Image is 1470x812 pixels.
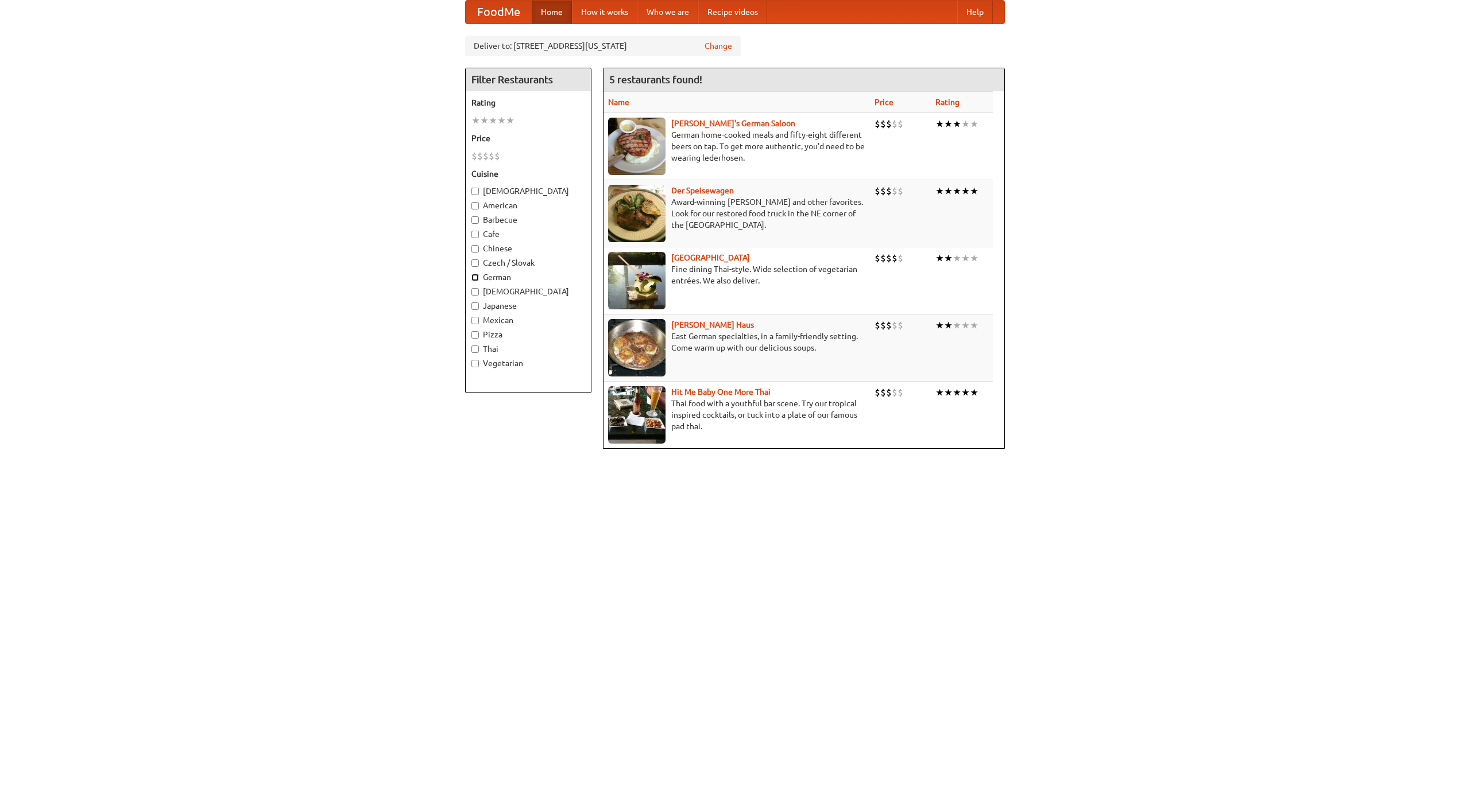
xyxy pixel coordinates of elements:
b: [PERSON_NAME] Haus [671,320,754,329]
img: babythai.jpg [608,386,666,444]
li: ★ [953,252,961,265]
li: ★ [953,118,961,130]
li: $ [898,185,903,197]
a: Rating [935,98,960,107]
a: FoodMe [466,1,532,24]
label: Thai [471,343,585,355]
input: [DEMOGRAPHIC_DATA] [471,288,479,296]
p: Fine dining Thai-style. Wide selection of vegetarian entrées. We also deliver. [608,263,865,286]
input: German [471,274,479,281]
img: kohlhaus.jpg [608,319,666,376]
li: $ [875,185,880,197]
li: ★ [935,252,944,265]
b: Der Speisewagen [671,186,734,195]
li: ★ [970,386,978,399]
input: Cafe [471,231,479,238]
li: $ [892,252,898,265]
li: $ [880,185,886,197]
li: $ [886,319,892,332]
input: Pizza [471,331,479,339]
label: German [471,271,585,283]
li: ★ [961,252,970,265]
label: Chinese [471,243,585,254]
li: ★ [489,114,497,127]
li: ★ [953,386,961,399]
li: $ [880,386,886,399]
li: $ [892,185,898,197]
label: Vegetarian [471,358,585,369]
li: $ [875,252,880,265]
li: $ [875,319,880,332]
li: ★ [506,114,514,127]
li: ★ [961,386,970,399]
a: [GEOGRAPHIC_DATA] [671,253,750,262]
input: Japanese [471,302,479,310]
a: Price [875,98,893,107]
a: Who we are [637,1,698,24]
p: Award-winning [PERSON_NAME] and other favorites. Look for our restored food truck in the NE corne... [608,196,865,231]
li: $ [489,150,494,162]
div: Deliver to: [STREET_ADDRESS][US_STATE] [465,36,741,56]
p: German home-cooked meals and fifty-eight different beers on tap. To get more authentic, you'd nee... [608,129,865,164]
input: Chinese [471,245,479,252]
li: $ [898,118,903,130]
li: $ [880,118,886,130]
li: ★ [944,386,953,399]
ng-pluralize: 5 restaurants found! [609,74,702,85]
img: speisewagen.jpg [608,185,666,242]
li: ★ [961,185,970,197]
p: East German specialties, in a family-friendly setting. Come warm up with our delicious soups. [608,331,865,353]
li: $ [886,252,892,265]
input: Mexican [471,317,479,324]
li: $ [880,252,886,265]
li: ★ [480,114,489,127]
li: ★ [935,319,944,332]
li: ★ [970,185,978,197]
li: ★ [935,386,944,399]
input: Czech / Slovak [471,259,479,267]
li: $ [898,319,903,332]
li: $ [494,150,500,162]
li: $ [875,386,880,399]
a: How it works [572,1,637,24]
input: American [471,202,479,209]
input: Barbecue [471,216,479,224]
li: $ [898,386,903,399]
li: ★ [944,319,953,332]
a: Name [608,98,629,107]
label: Barbecue [471,214,585,226]
li: ★ [497,114,506,127]
li: ★ [935,118,944,130]
label: Japanese [471,300,585,312]
h4: Filter Restaurants [466,68,591,91]
input: [DEMOGRAPHIC_DATA] [471,188,479,195]
label: Czech / Slovak [471,257,585,269]
h5: Price [471,133,585,144]
h5: Cuisine [471,168,585,180]
a: Help [957,1,993,24]
li: ★ [961,118,970,130]
li: ★ [961,319,970,332]
a: Hit Me Baby One More Thai [671,387,771,397]
li: $ [886,185,892,197]
li: ★ [970,252,978,265]
a: Change [705,40,732,52]
li: $ [471,150,477,162]
a: Recipe videos [698,1,767,24]
input: Vegetarian [471,360,479,367]
li: $ [892,118,898,130]
li: ★ [970,118,978,130]
li: $ [886,118,892,130]
label: Cafe [471,228,585,240]
img: esthers.jpg [608,118,666,175]
li: ★ [944,185,953,197]
li: ★ [953,185,961,197]
a: [PERSON_NAME]'s German Saloon [671,119,795,128]
li: $ [892,386,898,399]
p: Thai food with a youthful bar scene. Try our tropical inspired cocktails, or tuck into a plate of... [608,398,865,432]
label: [DEMOGRAPHIC_DATA] [471,286,585,297]
label: Mexican [471,314,585,326]
label: [DEMOGRAPHIC_DATA] [471,185,585,197]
